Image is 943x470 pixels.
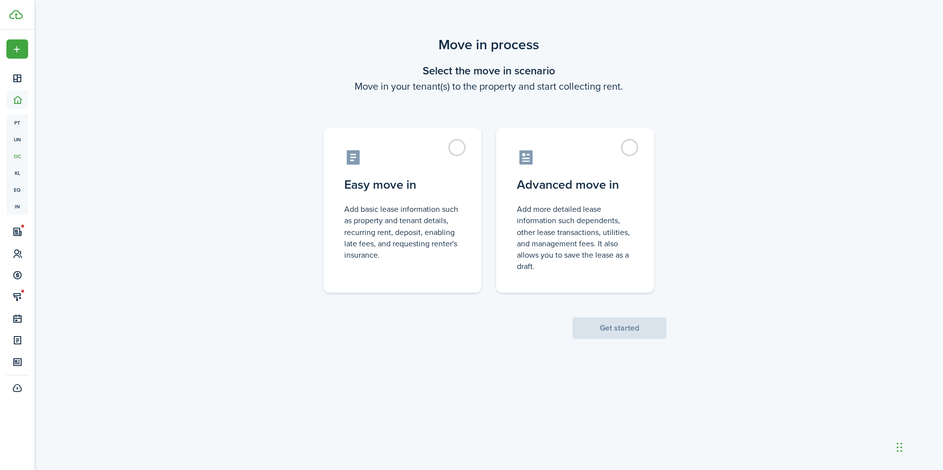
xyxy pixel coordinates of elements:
[897,433,903,462] div: Drag
[6,165,28,181] a: kl
[6,198,28,215] a: in
[517,176,633,194] control-radio-card-title: Advanced move in
[344,176,461,194] control-radio-card-title: Easy move in
[6,181,28,198] a: eq
[6,39,28,59] button: Open menu
[344,203,461,261] control-radio-card-description: Add basic lease information such as property and tenant details, recurring rent, deposit, enablin...
[9,10,23,19] img: TenantCloud
[6,114,28,131] a: pt
[311,79,666,94] wizard-step-header-description: Move in your tenant(s) to the property and start collecting rent.
[894,423,943,470] iframe: Chat Widget
[6,148,28,165] a: oc
[311,63,666,79] wizard-step-header-title: Select the move in scenario
[6,131,28,148] a: un
[311,34,666,55] scenario-title: Move in process
[517,203,633,272] control-radio-card-description: Add more detailed lease information such dependents, other lease transactions, utilities, and man...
